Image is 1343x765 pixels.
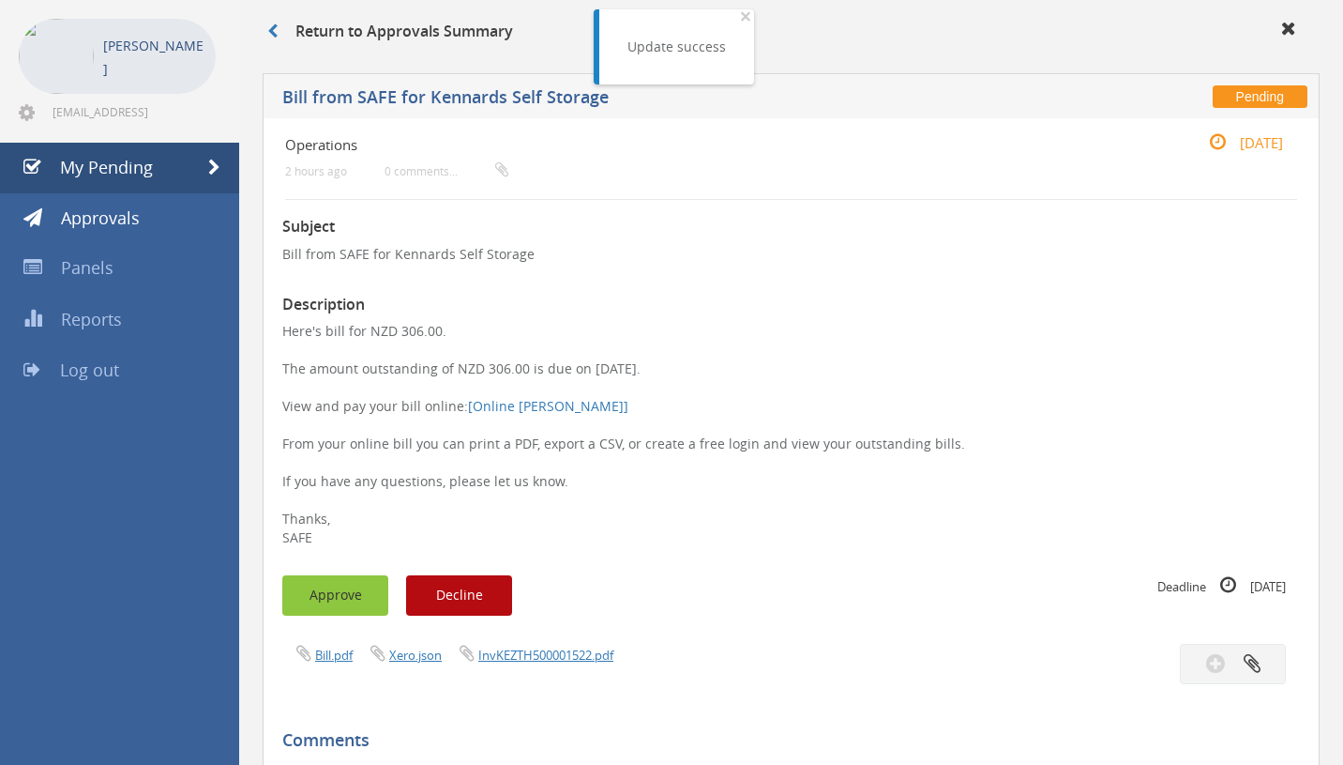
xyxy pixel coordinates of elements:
[103,34,206,81] p: [PERSON_NAME]
[282,575,388,616] button: Approve
[389,647,442,664] a: Xero.json
[385,164,508,178] small: 0 comments...
[740,3,751,29] span: ×
[60,359,119,381] span: Log out
[1213,85,1307,108] span: Pending
[1157,575,1286,596] small: Deadline [DATE]
[282,88,998,112] h5: Bill from SAFE for Kennards Self Storage
[267,23,513,40] h3: Return to Approvals Summary
[282,731,1286,750] h5: Comments
[53,104,212,119] span: [EMAIL_ADDRESS][DOMAIN_NAME]
[282,322,1300,547] p: Here's bill for NZD 306.00. The amount outstanding of NZD 306.00 is due on [DATE]. View and pay y...
[61,256,113,279] span: Panels
[282,245,1300,264] p: Bill from SAFE for Kennards Self Storage
[468,397,628,415] a: [Online [PERSON_NAME]]
[406,575,512,616] button: Decline
[60,156,153,178] span: My Pending
[478,647,613,664] a: InvKEZTH500001522.pdf
[285,164,347,178] small: 2 hours ago
[627,38,726,56] div: Update success
[315,647,353,664] a: Bill.pdf
[61,207,140,229] span: Approvals
[282,219,1300,236] h3: Subject
[61,308,122,330] span: Reports
[282,297,1300,314] h3: Description
[1189,132,1283,153] small: [DATE]
[285,137,1128,153] h4: Operations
